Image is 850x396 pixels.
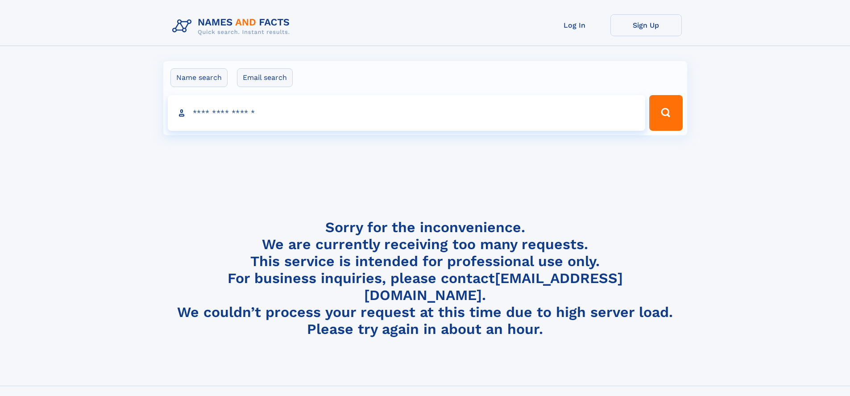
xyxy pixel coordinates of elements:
[539,14,610,36] a: Log In
[168,95,646,131] input: search input
[610,14,682,36] a: Sign Up
[170,68,228,87] label: Name search
[364,270,623,304] a: [EMAIL_ADDRESS][DOMAIN_NAME]
[649,95,682,131] button: Search Button
[169,219,682,338] h4: Sorry for the inconvenience. We are currently receiving too many requests. This service is intend...
[169,14,297,38] img: Logo Names and Facts
[237,68,293,87] label: Email search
